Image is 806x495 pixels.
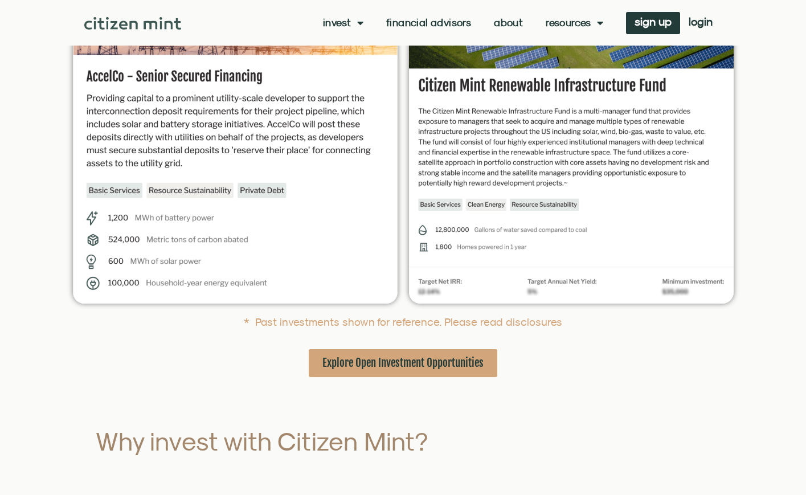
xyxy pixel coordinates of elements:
a: Financial Advisors [386,17,471,28]
a: About [494,17,523,28]
a: Resources [546,17,603,28]
a: sign up [626,12,680,34]
h2: Why invest with Citizen Mint? [96,428,492,454]
nav: Menu [323,17,603,28]
a: * Past investments shown for reference. Please read disclosures [244,316,562,328]
a: Explore Open Investment Opportunities [309,349,497,377]
img: Citizen Mint [84,17,182,30]
a: login [680,12,721,34]
span: login [689,18,713,26]
span: sign up [635,18,672,26]
span: Explore Open Investment Opportunities [322,356,484,370]
a: Invest [323,17,363,28]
